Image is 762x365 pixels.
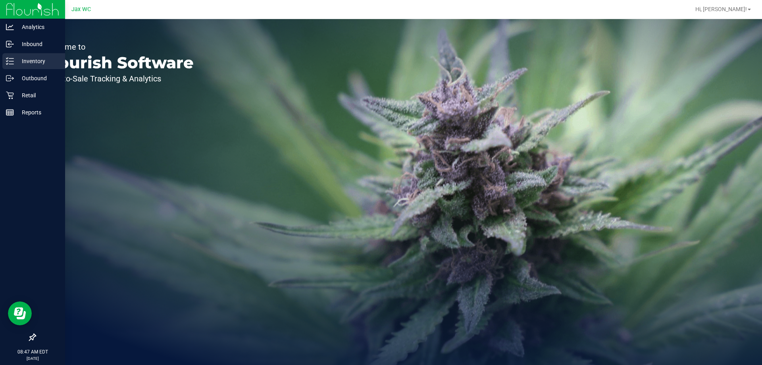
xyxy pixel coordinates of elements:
[6,23,14,31] inline-svg: Analytics
[6,91,14,99] inline-svg: Retail
[6,57,14,65] inline-svg: Inventory
[14,73,62,83] p: Outbound
[14,56,62,66] p: Inventory
[14,22,62,32] p: Analytics
[6,40,14,48] inline-svg: Inbound
[6,74,14,82] inline-svg: Outbound
[4,355,62,361] p: [DATE]
[71,6,91,13] span: Jax WC
[6,108,14,116] inline-svg: Reports
[14,108,62,117] p: Reports
[4,348,62,355] p: 08:47 AM EDT
[14,39,62,49] p: Inbound
[43,75,194,83] p: Seed-to-Sale Tracking & Analytics
[8,301,32,325] iframe: Resource center
[695,6,747,12] span: Hi, [PERSON_NAME]!
[43,43,194,51] p: Welcome to
[43,55,194,71] p: Flourish Software
[14,91,62,100] p: Retail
